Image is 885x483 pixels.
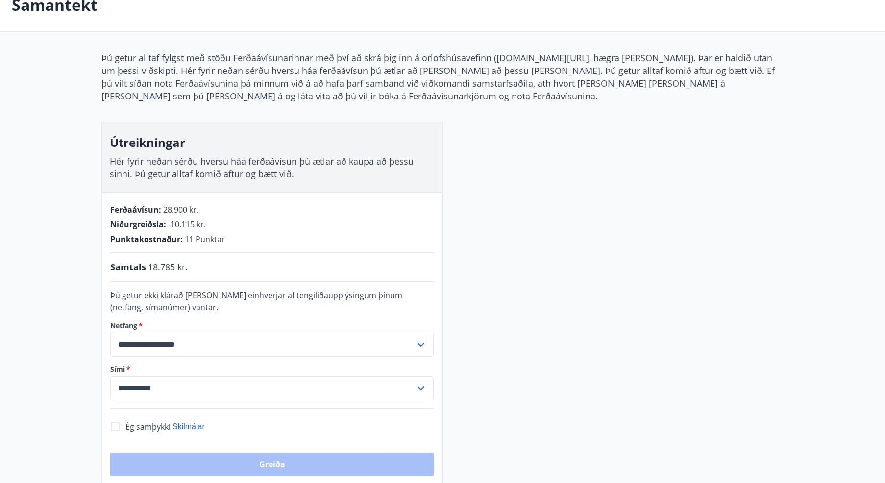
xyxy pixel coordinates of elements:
span: 11 Punktar [185,234,225,244]
h3: Útreikningar [110,134,434,151]
span: Ferðaávísun : [110,204,161,215]
span: Ég samþykki [125,421,171,432]
label: Netfang [110,321,434,331]
span: Samtals [110,261,146,273]
span: Niðurgreiðsla : [110,219,166,230]
span: Hér fyrir neðan sérðu hversu háa ferðaávísun þú ætlar að kaupa að þessu sinni. Þú getur alltaf ko... [110,155,414,180]
p: Þú getur alltaf fylgst með stöðu Ferðaávísunarinnar með því að skrá þig inn á orlofshúsavefinn ([... [101,51,784,102]
button: Skilmálar [172,421,205,432]
span: -10.115 kr. [168,219,206,230]
span: Punktakostnaður : [110,234,183,244]
span: Þú getur ekki klárað [PERSON_NAME] einhverjar af tengiliðaupplýsingum þínum (netfang, símanúmer) ... [110,290,402,313]
span: 28.900 kr. [163,204,198,215]
span: 18.785 kr. [148,261,188,273]
span: Skilmálar [172,422,205,431]
label: Sími [110,364,434,374]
